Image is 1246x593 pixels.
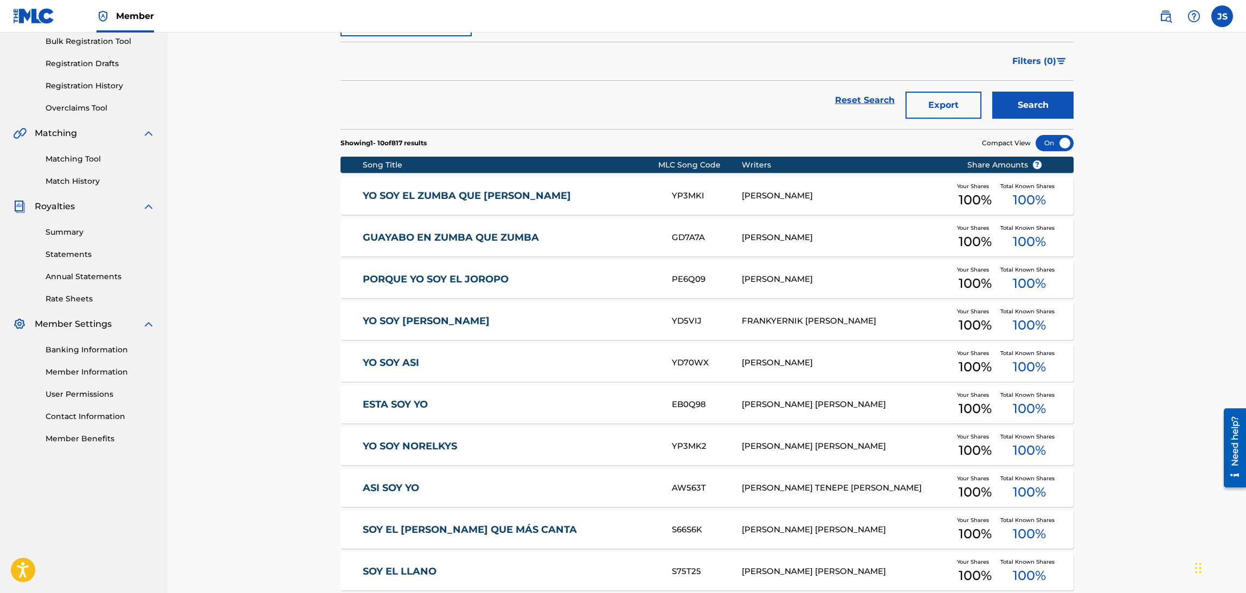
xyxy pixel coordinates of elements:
div: MLC Song Code [658,159,742,171]
img: Royalties [13,200,26,213]
span: Your Shares [957,474,993,482]
a: YO SOY [PERSON_NAME] [363,315,658,327]
span: 100 % [959,357,992,377]
span: Your Shares [957,558,993,566]
span: 100 % [959,274,992,293]
a: PORQUE YO SOY EL JOROPO [363,273,658,286]
span: Your Shares [957,349,993,357]
div: YP3MKI [672,190,741,202]
img: Top Rightsholder [97,10,110,23]
span: ? [1033,160,1042,169]
span: Your Shares [957,307,993,315]
a: User Permissions [46,389,155,400]
span: Share Amounts [967,159,1042,171]
div: [PERSON_NAME] [742,190,950,202]
a: SOY EL LLANO [363,565,658,578]
div: [PERSON_NAME] [742,231,950,244]
div: Writers [742,159,950,171]
span: Total Known Shares [1000,266,1059,274]
img: Member Settings [13,318,26,331]
p: Showing 1 - 10 of 817 results [341,138,427,148]
a: YO SOY NORELKYS [363,440,658,453]
span: Total Known Shares [1000,224,1059,232]
img: MLC Logo [13,8,55,24]
span: Total Known Shares [1000,182,1059,190]
span: Total Known Shares [1000,307,1059,315]
span: Your Shares [957,433,993,441]
div: [PERSON_NAME] [PERSON_NAME] [742,524,950,536]
span: 100 % [1013,315,1046,335]
span: Total Known Shares [1000,349,1059,357]
div: AW563T [672,482,741,494]
a: Registration Drafts [46,58,155,69]
button: Export [905,92,981,119]
span: Royalties [35,200,75,213]
img: expand [142,318,155,331]
a: Contact Information [46,411,155,422]
a: ASI SOY YO [363,482,658,494]
span: Total Known Shares [1000,474,1059,482]
span: Your Shares [957,182,993,190]
a: Public Search [1155,5,1177,27]
div: Help [1183,5,1205,27]
div: S75T25 [672,565,741,578]
span: 100 % [959,232,992,252]
span: 100 % [959,399,992,418]
div: [PERSON_NAME] [742,273,950,286]
a: Member Information [46,366,155,378]
div: PE6Q09 [672,273,741,286]
span: 100 % [1013,399,1046,418]
div: Widget de chat [1192,541,1246,593]
span: Your Shares [957,516,993,524]
a: Summary [46,227,155,238]
div: User Menu [1211,5,1233,27]
span: 100 % [959,566,992,585]
a: Match History [46,176,155,187]
span: Your Shares [957,224,993,232]
a: Statements [46,249,155,260]
a: YO SOY ASI [363,357,658,369]
span: Member [116,10,154,22]
img: filter [1057,58,1066,65]
span: Your Shares [957,391,993,399]
a: Registration History [46,80,155,92]
span: 100 % [959,441,992,460]
span: 100 % [1013,482,1046,502]
span: 100 % [959,524,992,544]
img: help [1187,10,1200,23]
span: Member Settings [35,318,112,331]
a: Rate Sheets [46,293,155,305]
span: Your Shares [957,266,993,274]
span: Total Known Shares [1000,558,1059,566]
a: Overclaims Tool [46,102,155,114]
span: Total Known Shares [1000,391,1059,399]
div: GD7A7A [672,231,741,244]
a: YO SOY EL ZUMBA QUE [PERSON_NAME] [363,190,658,202]
span: 100 % [1013,441,1046,460]
span: 100 % [959,315,992,335]
span: Filters ( 0 ) [1012,55,1056,68]
img: Matching [13,127,27,140]
img: expand [142,200,155,213]
span: Compact View [982,138,1031,148]
button: Search [992,92,1074,119]
a: Banking Information [46,344,155,356]
a: GUAYABO EN ZUMBA QUE ZUMBA [363,231,658,244]
div: [PERSON_NAME] [PERSON_NAME] [742,565,950,578]
div: YD70WX [672,357,741,369]
div: FRANKYERNIK [PERSON_NAME] [742,315,950,327]
img: search [1159,10,1172,23]
div: [PERSON_NAME] TENEPE [PERSON_NAME] [742,482,950,494]
span: Total Known Shares [1000,516,1059,524]
button: Filters (0) [1006,48,1074,75]
iframe: Resource Center [1216,404,1246,492]
a: Matching Tool [46,153,155,165]
span: 100 % [1013,274,1046,293]
div: Song Title [363,159,658,171]
a: Bulk Registration Tool [46,36,155,47]
div: Arrastrar [1195,552,1202,584]
div: YD5VIJ [672,315,741,327]
div: S66S6K [672,524,741,536]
